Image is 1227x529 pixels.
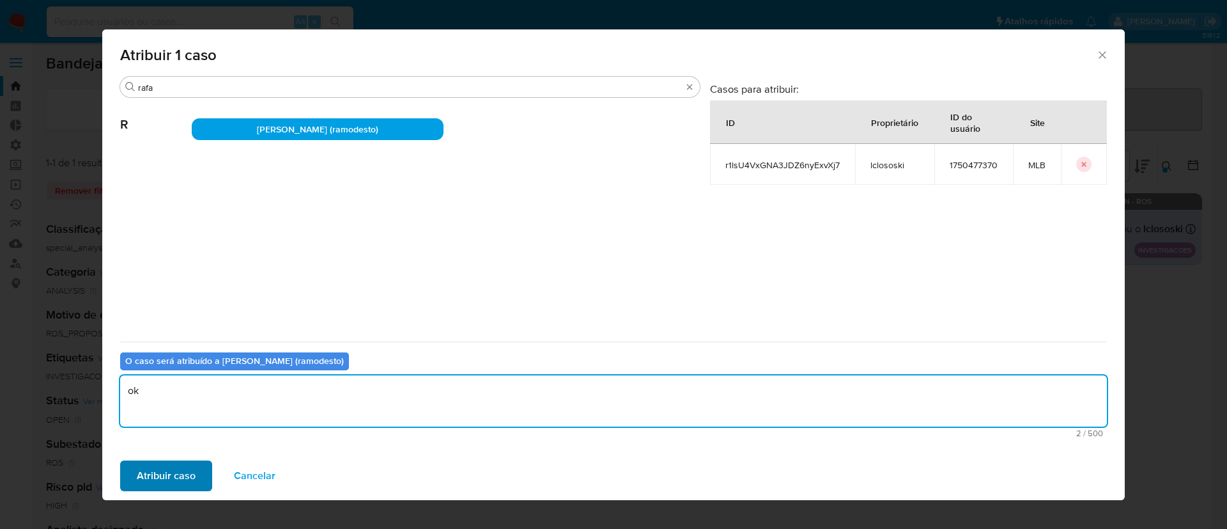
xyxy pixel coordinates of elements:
button: icon-button [1076,157,1092,172]
button: Fechar a janela [1096,49,1107,60]
button: Buscar [125,82,135,92]
h3: Casos para atribuir: [710,83,1107,95]
div: ID do usuário [935,101,1012,143]
span: Atribuir caso [137,462,196,490]
input: Analista de pesquisa [138,82,682,93]
div: assign-modal [102,29,1125,500]
div: Site [1015,107,1060,138]
div: [PERSON_NAME] (ramodesto) [192,118,444,140]
span: MLB [1028,159,1046,171]
button: Cancelar [217,461,292,491]
span: r1lsU4VxGNA3JDZ6nyExvXj7 [725,159,840,171]
span: [PERSON_NAME] (ramodesto) [257,123,378,136]
span: Atribuir 1 caso [120,47,1096,63]
span: 1750477370 [950,159,998,171]
textarea: ok [120,375,1107,427]
span: Máximo 500 caracteres [124,429,1103,438]
div: Proprietário [856,107,934,138]
button: Atribuir caso [120,461,212,491]
span: R [120,98,192,132]
span: lclososki [870,159,919,171]
div: ID [711,107,750,138]
button: Borrar [684,82,695,92]
span: Cancelar [234,462,275,490]
b: O caso será atribuído a [PERSON_NAME] (ramodesto) [125,354,344,367]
